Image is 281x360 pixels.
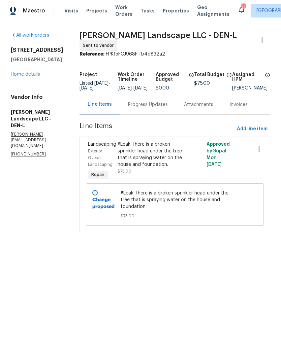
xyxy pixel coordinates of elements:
span: $75.00 [118,169,131,173]
a: All work orders [11,33,49,38]
span: - [80,81,110,91]
div: [PERSON_NAME] [232,86,270,91]
span: Landscaping [88,142,116,147]
div: Attachments [184,101,213,108]
span: Add line item [237,125,268,133]
div: Line Items [88,101,112,108]
span: Maestro [23,7,45,14]
span: Exterior Overall - Landscaping [88,149,113,167]
b: Reference: [80,52,104,57]
h5: Assigned HPM [232,72,263,82]
span: #Leak There is a broken sprinkler head under the tree that is spraying water on the house and fou... [121,190,229,210]
span: Line Items [80,123,234,135]
span: The total cost of line items that have been approved by both Opendoor and the Trade Partner. This... [189,72,194,86]
span: Sent to vendor [83,42,117,49]
span: [DATE] [133,86,148,91]
span: $75.00 [121,213,229,219]
h5: Total Budget [194,72,224,77]
h5: [PERSON_NAME] Landscape LLC - DEN-L [11,109,63,129]
span: Projects [86,7,107,14]
span: Tasks [140,8,155,13]
div: Invoices [229,101,248,108]
h5: Work Order Timeline [118,72,156,82]
h5: Project [80,72,97,77]
b: Change proposed [92,197,115,209]
div: 21 [241,4,246,11]
span: [DATE] [80,86,94,91]
span: The total cost of line items that have been proposed by Opendoor. This sum includes line items th... [226,72,232,81]
div: #Leak There is a broken sprinkler head under the tree that is spraying water on the house and fou... [118,141,188,168]
span: [DATE] [94,81,108,86]
span: Approved by Gopal M on [207,142,230,167]
span: Visits [64,7,78,14]
span: [PERSON_NAME] Landscape LLC - DEN-L [80,31,237,39]
span: Geo Assignments [197,4,229,17]
div: FPK15FCJ968F-fb4d832a2 [80,51,270,58]
button: Add line item [234,123,270,135]
span: The hpm assigned to this work order. [265,72,270,86]
span: - [118,86,148,91]
div: Progress Updates [128,101,168,108]
h5: Approved Budget [156,72,186,82]
span: Listed [80,81,110,91]
span: $75.00 [194,81,210,86]
span: Work Orders [115,4,132,17]
span: $0.00 [156,86,169,91]
span: [DATE] [207,162,222,167]
span: Repair [89,171,107,178]
h4: Vendor Info [11,94,63,101]
span: Properties [163,7,189,14]
a: Home details [11,72,40,77]
span: [DATE] [118,86,132,91]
